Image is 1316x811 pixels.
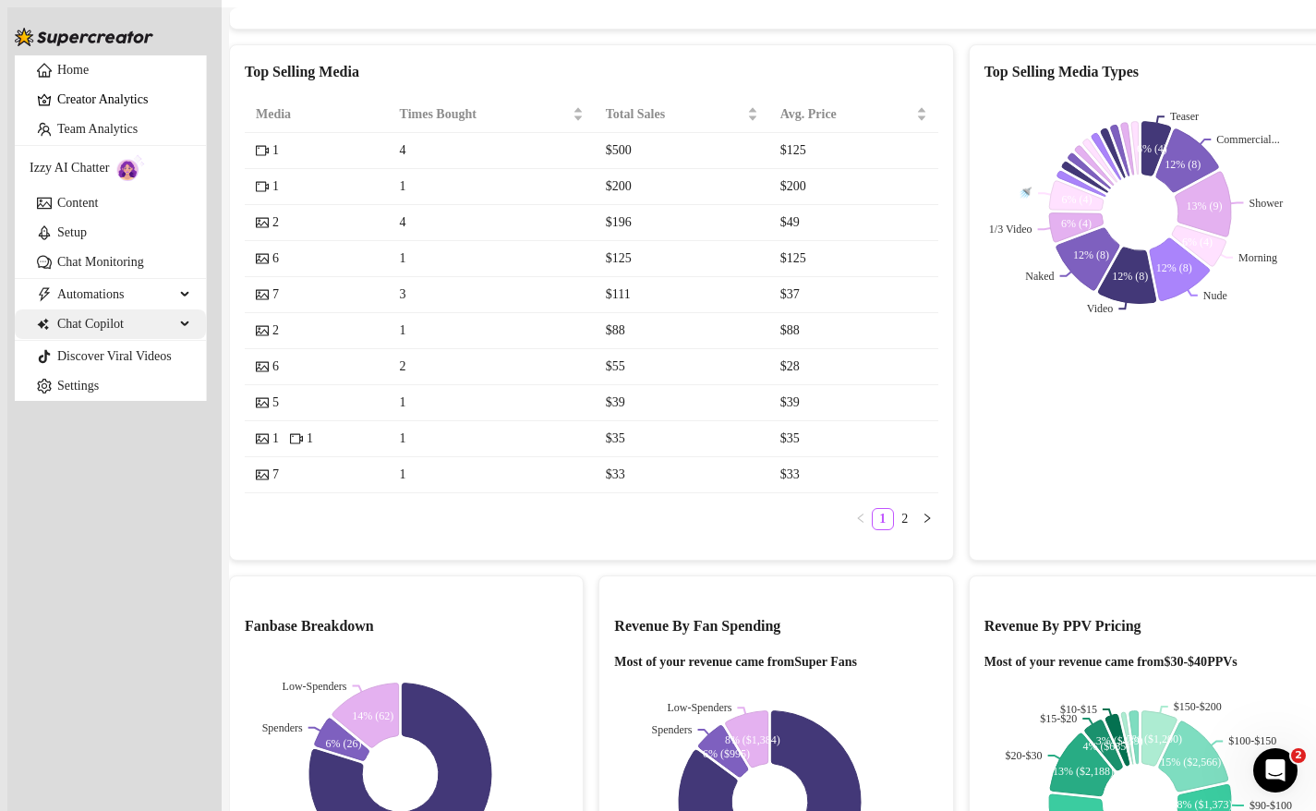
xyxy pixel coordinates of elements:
[595,97,769,133] th: Total Sales
[307,429,313,449] span: 1
[606,431,625,445] span: $35
[794,655,857,669] b: Super Fans
[256,180,269,193] span: video-camera
[57,349,172,363] a: Discover Viral Videos
[872,508,894,530] li: 1
[894,508,916,530] li: 2
[57,63,89,77] a: Home
[1249,196,1283,209] text: Shower
[400,359,406,373] span: 2
[780,359,800,373] span: $28
[606,251,632,265] span: $125
[116,154,145,181] img: AI Chatter
[668,702,732,715] text: Low-Spenders
[400,215,406,229] span: 4
[922,513,933,524] span: right
[614,652,937,672] span: Most of your revenue came from
[780,215,800,229] span: $49
[606,287,631,301] span: $111
[606,143,632,157] span: $500
[272,284,279,305] span: 7
[400,431,406,445] span: 1
[57,85,191,115] a: Creator Analytics
[272,176,279,197] span: 1
[37,318,49,331] img: Chat Copilot
[245,60,938,83] div: Top Selling Media
[256,144,269,157] span: video-camera
[1228,735,1276,748] text: $100-$150
[850,508,872,530] li: Previous Page
[780,323,800,337] span: $88
[984,652,1308,672] span: Most of your revenue came from PPVs
[400,179,406,193] span: 1
[1005,749,1042,762] text: $20-$30
[245,97,389,133] th: Media
[272,393,279,413] span: 5
[262,721,303,734] text: Spenders
[1253,748,1298,793] iframe: Intercom live chat
[606,215,632,229] span: $196
[272,321,279,341] span: 2
[1291,748,1306,763] span: 2
[606,323,625,337] span: $88
[256,360,269,373] span: picture
[1173,700,1221,713] text: $150-$200
[1040,712,1077,725] text: $15-$20
[57,309,175,339] span: Chat Copilot
[984,60,1308,83] div: Top Selling Media Types
[780,104,912,125] span: Avg. Price
[850,508,872,530] button: left
[256,216,269,229] span: picture
[57,196,98,210] a: Content
[1170,110,1199,123] text: Teaser
[57,280,175,309] span: Automations
[30,158,109,178] span: Izzy AI Chatter
[606,359,625,373] span: $55
[256,396,269,409] span: picture
[57,122,138,136] a: Team Analytics
[780,467,800,481] span: $33
[400,143,406,157] span: 4
[256,468,269,481] span: picture
[614,615,937,637] h5: Revenue By Fan Spending
[272,140,279,161] span: 1
[780,395,800,409] span: $39
[256,252,269,265] span: picture
[272,357,279,377] span: 6
[1202,288,1226,301] text: Nude
[400,395,406,409] span: 1
[256,288,269,301] span: picture
[400,323,406,337] span: 1
[1216,133,1279,146] text: Commercial...
[389,97,595,133] th: Times Bought
[400,104,569,125] span: Times Bought
[780,143,806,157] span: $125
[606,104,743,125] span: Total Sales
[1238,250,1277,263] text: Morning
[606,395,625,409] span: $39
[400,287,406,301] span: 3
[780,287,800,301] span: $37
[916,508,938,530] li: Next Page
[1164,655,1207,669] b: $30-$40
[57,379,99,393] a: Settings
[272,465,279,485] span: 7
[652,723,693,736] text: Spenders
[606,179,632,193] span: $200
[780,431,800,445] span: $35
[1086,302,1113,315] text: Video
[400,251,406,265] span: 1
[780,251,806,265] span: $125
[37,287,52,302] span: thunderbolt
[984,615,1308,637] h5: Revenue By PPV Pricing
[272,429,279,449] span: 1
[780,179,806,193] span: $200
[283,680,347,693] text: Low-Spenders
[606,467,625,481] span: $33
[57,255,144,269] a: Chat Monitoring
[57,225,87,239] a: Setup
[290,432,303,445] span: video-camera
[256,432,269,445] span: picture
[400,467,406,481] span: 1
[256,324,269,337] span: picture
